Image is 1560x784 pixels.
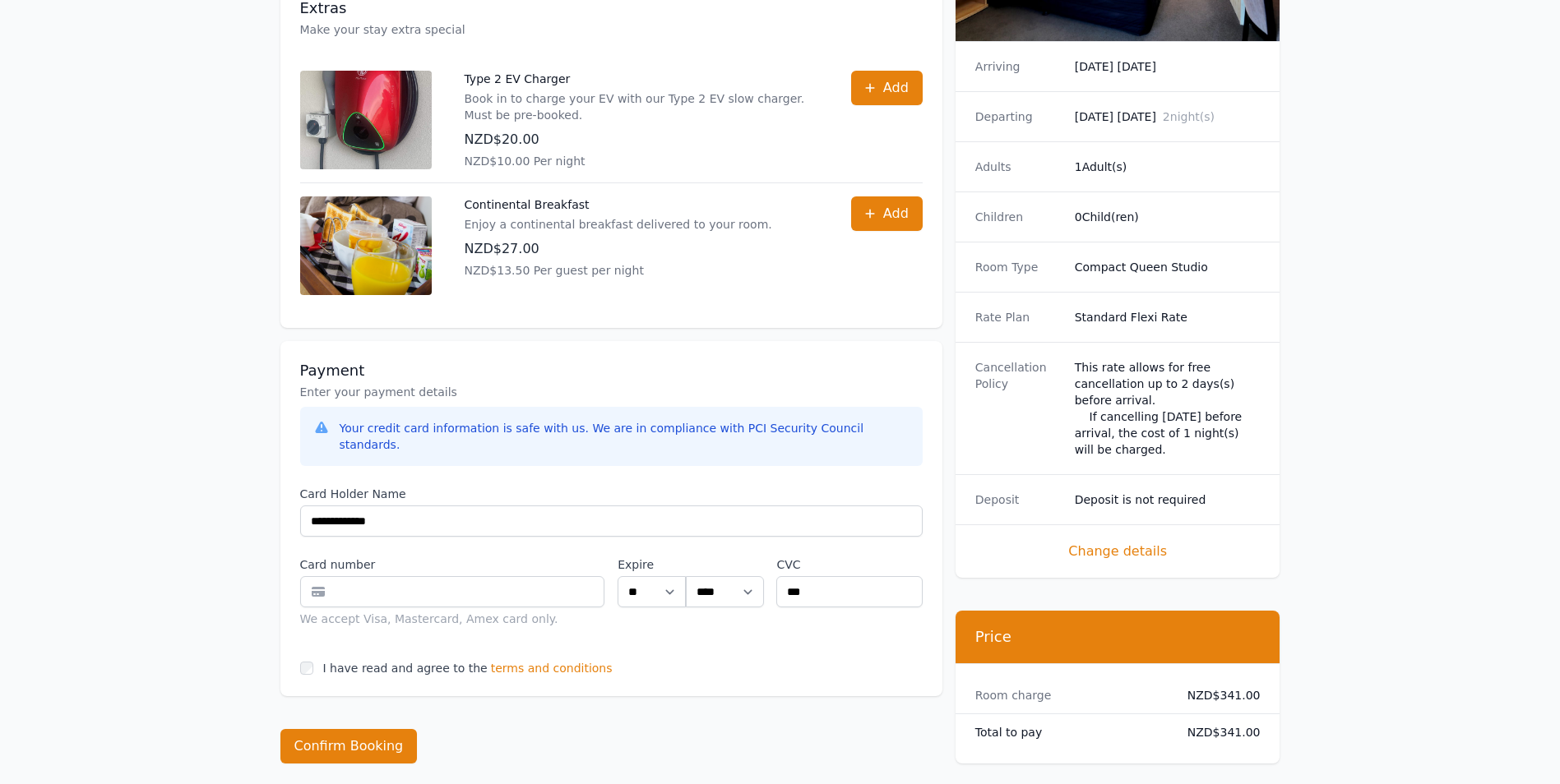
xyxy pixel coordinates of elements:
p: NZD$13.50 Per guest per night [465,262,772,279]
label: CVC [776,556,922,573]
p: Enjoy a continental breakfast delivered to your room. [465,216,772,233]
div: Your credit card information is safe with us. We are in compliance with PCI Security Council stan... [340,420,910,453]
label: Expire [618,556,686,573]
dd: Deposit is not required [1075,491,1261,508]
p: Type 2 EV Charger [465,71,818,87]
h3: Price [975,627,1261,647]
p: NZD$10.00 Per night [465,153,818,169]
p: Enter your payment details [300,384,923,400]
dt: Departing [975,108,1062,125]
p: Continental Breakfast [465,196,772,213]
div: This rate allows for free cancellation up to 2 days(s) before arrival. If cancelling [DATE] befor... [1075,359,1261,458]
dt: Adults [975,159,1062,175]
button: Add [851,71,923,105]
img: Continental Breakfast [300,196,432,295]
dd: [DATE] [DATE] [1075,108,1261,125]
dd: Standard Flexi Rate [1075,309,1261,325]
span: terms and conditions [491,660,613,676]
dd: NZD$341.00 [1174,724,1261,740]
dt: Deposit [975,491,1062,508]
span: Add [883,204,909,224]
div: We accept Visa, Mastercard, Amex card only. [300,611,605,627]
dd: [DATE] [DATE] [1075,58,1261,75]
img: Type 2 EV Charger [300,71,432,169]
dt: Cancellation Policy [975,359,1062,458]
p: NZD$20.00 [465,130,818,150]
label: Card Holder Name [300,486,923,502]
span: Add [883,78,909,98]
dt: Room charge [975,687,1161,703]
dt: Arriving [975,58,1062,75]
button: Confirm Booking [280,729,418,763]
p: Book in to charge your EV with our Type 2 EV slow charger. Must be pre-booked. [465,90,818,123]
dt: Total to pay [975,724,1161,740]
span: 2 night(s) [1163,110,1215,123]
label: Card number [300,556,605,573]
dd: Compact Queen Studio [1075,259,1261,275]
p: NZD$27.00 [465,239,772,259]
button: Add [851,196,923,231]
dt: Room Type [975,259,1062,275]
h3: Payment [300,361,923,380]
dd: NZD$341.00 [1174,687,1261,703]
dt: Rate Plan [975,309,1062,325]
p: Make your stay extra special [300,21,923,38]
dd: 0 Child(ren) [1075,209,1261,225]
dd: 1 Adult(s) [1075,159,1261,175]
label: . [686,556,763,573]
dt: Children [975,209,1062,225]
label: I have read and agree to the [323,662,488,675]
span: Change details [975,542,1261,561]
